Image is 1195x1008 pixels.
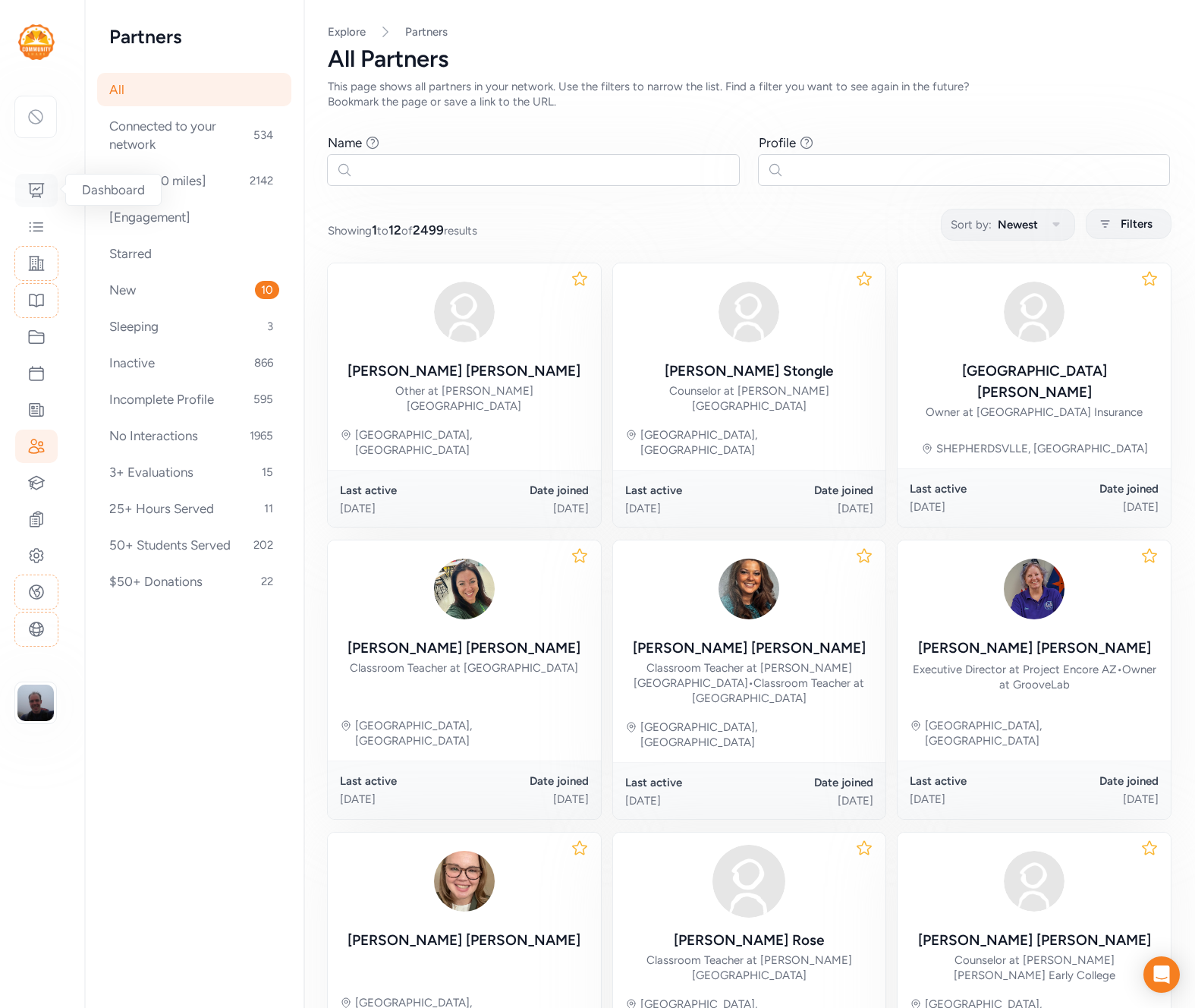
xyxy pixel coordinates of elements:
[910,361,1159,403] div: [GEOGRAPHIC_DATA] [PERSON_NAME]
[998,216,1038,234] span: Newest
[998,276,1071,348] img: avatar38fbb18c.svg
[328,24,1171,39] nav: Breadcrumb
[464,792,589,807] div: [DATE]
[625,775,750,790] div: Last active
[464,773,589,789] div: Date joined
[340,773,464,789] div: Last active
[350,660,578,676] div: Classroom Teacher at [GEOGRAPHIC_DATA]
[248,354,279,372] span: 866
[749,775,873,790] div: Date joined
[97,200,291,234] div: [Engagement]
[910,499,1034,515] div: [DATE]
[347,930,580,951] div: [PERSON_NAME] [PERSON_NAME]
[674,930,824,951] div: [PERSON_NAME] Rose
[428,845,501,918] img: s6KEDO8MTKGbg7rJwm4r
[256,463,279,481] span: 15
[347,638,580,659] div: [PERSON_NAME] [PERSON_NAME]
[1034,792,1159,807] div: [DATE]
[749,483,873,498] div: Date joined
[759,134,796,152] div: Profile
[97,528,291,562] div: 50+ Students Served
[633,638,866,659] div: [PERSON_NAME] [PERSON_NAME]
[926,405,1143,420] div: Owner at [GEOGRAPHIC_DATA] Insurance
[1034,499,1159,515] div: [DATE]
[925,718,1159,748] div: [GEOGRAPHIC_DATA], [GEOGRAPHIC_DATA]
[625,383,874,414] div: Counselor at [PERSON_NAME][GEOGRAPHIC_DATA]
[328,25,366,39] a: Explore
[951,216,992,234] span: Sort by:
[340,483,464,498] div: Last active
[340,792,464,807] div: [DATE]
[97,109,291,161] div: Connected to your network
[910,773,1034,789] div: Last active
[1117,663,1122,676] span: •
[413,222,444,238] span: 2499
[328,134,362,152] div: Name
[1034,773,1159,789] div: Date joined
[936,441,1148,456] div: SHEPHERDSVLLE, [GEOGRAPHIC_DATA]
[255,281,279,299] span: 10
[244,427,279,445] span: 1965
[998,845,1071,918] img: avatar38fbb18c.svg
[355,427,589,458] div: [GEOGRAPHIC_DATA], [GEOGRAPHIC_DATA]
[640,720,874,750] div: [GEOGRAPHIC_DATA], [GEOGRAPHIC_DATA]
[18,24,55,60] img: logo
[749,793,873,808] div: [DATE]
[97,310,291,343] div: Sleeping
[97,455,291,489] div: 3+ Evaluations
[97,492,291,525] div: 25+ Hours Served
[97,273,291,307] div: New
[355,718,589,748] div: [GEOGRAPHIC_DATA], [GEOGRAPHIC_DATA]
[97,73,291,106] div: All
[625,483,750,498] div: Last active
[340,383,589,414] div: Other at [PERSON_NAME][GEOGRAPHIC_DATA]
[340,501,464,516] div: [DATE]
[109,24,279,49] h2: Partners
[712,276,785,348] img: avatar38fbb18c.svg
[712,553,785,625] img: Taab4IOQUaLeDBdyCMcQ
[749,501,873,516] div: [DATE]
[244,172,279,190] span: 2142
[998,553,1071,625] img: fvol6w48QUeiHBoQFhMg
[665,361,833,382] div: [PERSON_NAME] Stongle
[405,24,448,39] a: Partners
[918,638,1151,659] div: [PERSON_NAME] [PERSON_NAME]
[910,792,1034,807] div: [DATE]
[625,660,874,706] div: Classroom Teacher at [PERSON_NAME][GEOGRAPHIC_DATA] Classroom Teacher at [GEOGRAPHIC_DATA]
[910,662,1159,692] div: Executive Director at Project Encore AZ Owner at GrooveLab
[97,237,291,270] div: Starred
[328,221,477,239] span: Showing to of results
[910,953,1159,983] div: Counselor at [PERSON_NAME] [PERSON_NAME] Early College
[388,222,401,238] span: 12
[255,572,279,591] span: 22
[1034,481,1159,496] div: Date joined
[428,553,501,625] img: khUG5te3QyyyITDVQYlN
[97,383,291,416] div: Incomplete Profile
[372,222,377,238] span: 1
[910,481,1034,496] div: Last active
[625,501,750,516] div: [DATE]
[347,361,580,382] div: [PERSON_NAME] [PERSON_NAME]
[625,793,750,808] div: [DATE]
[748,676,753,690] span: •
[328,46,1171,73] div: All Partners
[247,536,279,554] span: 202
[464,483,589,498] div: Date joined
[97,565,291,598] div: $50+ Donations
[247,126,279,144] span: 534
[712,845,785,918] img: avatar38fbb18c.svg
[941,209,1075,241] button: Sort by:Newest
[428,276,501,348] img: avatar38fbb18c.svg
[1121,215,1153,233] span: Filters
[625,953,874,983] div: Classroom Teacher at [PERSON_NAME][GEOGRAPHIC_DATA]
[918,930,1151,951] div: [PERSON_NAME] [PERSON_NAME]
[464,501,589,516] div: [DATE]
[261,317,279,335] span: 3
[258,499,279,518] span: 11
[1143,956,1180,993] div: Open Intercom Messenger
[328,79,1008,109] div: This page shows all partners in your network. Use the filters to narrow the list. Find a filter y...
[247,390,279,408] span: 595
[97,346,291,380] div: Inactive
[640,427,874,458] div: [GEOGRAPHIC_DATA], [GEOGRAPHIC_DATA]
[97,164,291,197] div: [Within 50 miles]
